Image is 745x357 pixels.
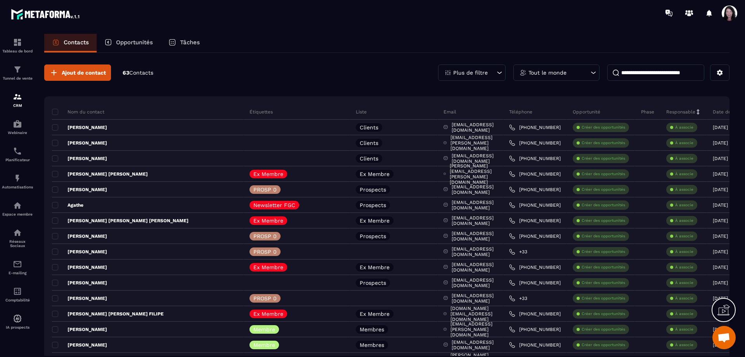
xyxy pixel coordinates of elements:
a: Opportunités [97,34,161,52]
p: Espace membre [2,212,33,216]
img: automations [13,174,22,183]
p: [PERSON_NAME] [52,124,107,131]
p: [PERSON_NAME] [52,140,107,146]
p: PROSP 0 [253,296,277,301]
p: PROSP 0 [253,233,277,239]
p: Créer des opportunités [582,187,625,192]
a: [PHONE_NUMBER] [509,311,561,317]
a: [PHONE_NUMBER] [509,124,561,131]
p: Tableau de bord [2,49,33,53]
a: Tâches [161,34,208,52]
p: Opportunités [116,39,153,46]
img: social-network [13,228,22,237]
p: Créer des opportunités [582,171,625,177]
p: Opportunité [573,109,600,115]
p: [DATE] 12:24 [713,249,741,254]
p: [PERSON_NAME] [52,295,107,301]
a: [PHONE_NUMBER] [509,186,561,193]
p: PROSP 0 [253,249,277,254]
a: [PHONE_NUMBER] [509,140,561,146]
p: [PERSON_NAME] [PERSON_NAME] FILIPE [52,311,164,317]
p: Créer des opportunités [582,327,625,332]
a: formationformationTableau de bord [2,32,33,59]
a: [PHONE_NUMBER] [509,202,561,208]
a: +33 [509,249,527,255]
a: Ouvrir le chat [712,326,736,349]
a: [PHONE_NUMBER] [509,342,561,348]
p: Créer des opportunités [582,280,625,286]
p: Membre [253,327,275,332]
p: Créer des opportunités [582,140,625,146]
p: Prospects [360,280,386,286]
p: Webinaire [2,131,33,135]
a: accountantaccountantComptabilité [2,281,33,308]
a: [PHONE_NUMBER] [509,155,561,162]
a: social-networksocial-networkRéseaux Sociaux [2,222,33,254]
p: À associe [675,280,693,286]
a: formationformationTunnel de vente [2,59,33,86]
p: Créer des opportunités [582,296,625,301]
p: 63 [123,69,153,77]
p: [PERSON_NAME] [52,249,107,255]
a: [PHONE_NUMBER] [509,280,561,286]
p: Phase [641,109,654,115]
a: automationsautomationsEspace membre [2,195,33,222]
p: [DATE] 12:48 [713,218,741,223]
p: Ex Membre [360,311,390,317]
p: Créer des opportunités [582,125,625,130]
p: À associe [675,265,693,270]
img: automations [13,201,22,210]
img: accountant [13,287,22,296]
img: logo [11,7,81,21]
p: Membres [360,327,384,332]
p: À associe [675,233,693,239]
p: À associe [675,249,693,254]
p: [DATE] 12:00 [713,296,741,301]
p: E-mailing [2,271,33,275]
p: Clients [360,125,378,130]
p: Tâches [180,39,200,46]
p: [DATE] 11:03 [713,140,740,146]
p: Ex Membre [253,171,283,177]
p: Téléphone [509,109,532,115]
p: Ex Membre [360,171,390,177]
span: Ajout de contact [62,69,106,77]
p: Membres [360,342,384,348]
a: schedulerschedulerPlanificateur [2,141,33,168]
p: [PERSON_NAME] [PERSON_NAME] [PERSON_NAME] [52,218,189,224]
p: Tout le monde [528,70,567,75]
img: scheduler [13,146,22,156]
p: Comptabilité [2,298,33,302]
a: [PHONE_NUMBER] [509,218,561,224]
p: Prospects [360,233,386,239]
p: [DATE] 18:42 [713,327,741,332]
p: [DATE] 13:51 [713,187,740,192]
p: Ex Membre [360,218,390,223]
p: [PERSON_NAME] [PERSON_NAME] [52,171,148,177]
p: Ex Membre [360,265,390,270]
p: À associe [675,327,693,332]
p: À associe [675,202,693,208]
p: Prospects [360,202,386,208]
p: Planificateur [2,158,33,162]
p: À associe [675,125,693,130]
p: [DATE] 12:59 [713,171,741,177]
p: Ex Membre [253,265,283,270]
a: emailemailE-mailing [2,254,33,281]
img: automations [13,119,22,129]
a: [PHONE_NUMBER] [509,326,561,333]
p: Tunnel de vente [2,76,33,80]
p: IA prospects [2,325,33,329]
p: [PERSON_NAME] [52,186,107,193]
p: À associe [675,311,693,317]
p: À associe [675,156,693,161]
p: Créer des opportunités [582,202,625,208]
span: Contacts [129,70,153,76]
p: CRM [2,103,33,108]
p: Prospects [360,187,386,192]
p: [PERSON_NAME] [52,264,107,270]
p: [DATE] 12:09 [713,280,741,286]
p: Nom du contact [52,109,104,115]
p: Clients [360,140,378,146]
img: formation [13,92,22,101]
